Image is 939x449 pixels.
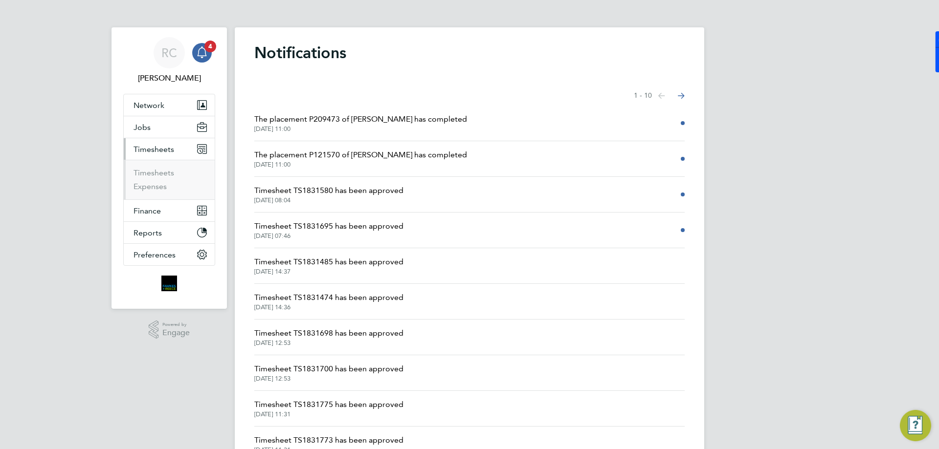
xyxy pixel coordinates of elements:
[134,182,167,191] a: Expenses
[254,292,403,303] span: Timesheet TS1831474 has been approved
[254,410,403,418] span: [DATE] 11:31
[124,116,215,138] button: Jobs
[134,250,176,259] span: Preferences
[134,206,161,215] span: Finance
[254,113,467,125] span: The placement P209473 of [PERSON_NAME] has completed
[254,149,467,161] span: The placement P121570 of [PERSON_NAME] has completed
[192,37,212,68] a: 4
[254,434,403,446] span: Timesheet TS1831773 has been approved
[254,256,403,268] span: Timesheet TS1831485 has been approved
[254,125,467,133] span: [DATE] 11:00
[254,43,685,63] h1: Notifications
[254,399,403,418] a: Timesheet TS1831775 has been approved[DATE] 11:31
[123,72,215,84] span: Robyn Clarke
[254,113,467,133] a: The placement P209473 of [PERSON_NAME] has completed[DATE] 11:00
[254,220,403,240] a: Timesheet TS1831695 has been approved[DATE] 07:46
[124,244,215,265] button: Preferences
[134,123,151,132] span: Jobs
[900,410,931,441] button: Engage Resource Center
[254,399,403,410] span: Timesheet TS1831775 has been approved
[254,161,467,169] span: [DATE] 11:00
[162,329,190,337] span: Engage
[134,228,162,237] span: Reports
[123,37,215,84] a: RC[PERSON_NAME]
[254,339,403,347] span: [DATE] 12:53
[124,94,215,116] button: Network
[149,321,190,339] a: Powered byEngage
[161,46,177,59] span: RC
[254,363,403,383] a: Timesheet TS1831700 has been approved[DATE] 12:53
[254,327,403,339] span: Timesheet TS1831698 has been approved
[254,196,403,204] span: [DATE] 08:04
[254,232,403,240] span: [DATE] 07:46
[123,276,215,291] a: Go to home page
[134,168,174,177] a: Timesheets
[634,86,685,106] nav: Select page of notifications list
[634,91,652,101] span: 1 - 10
[254,185,403,196] span: Timesheet TS1831580 has been approved
[254,185,403,204] a: Timesheet TS1831580 has been approved[DATE] 08:04
[254,149,467,169] a: The placement P121570 of [PERSON_NAME] has completed[DATE] 11:00
[161,276,177,291] img: bromak-logo-retina.png
[124,200,215,221] button: Finance
[254,363,403,375] span: Timesheet TS1831700 has been approved
[254,292,403,311] a: Timesheet TS1831474 has been approved[DATE] 14:36
[134,145,174,154] span: Timesheets
[134,101,164,110] span: Network
[124,138,215,160] button: Timesheets
[162,321,190,329] span: Powered by
[204,41,216,52] span: 4
[254,303,403,311] span: [DATE] 14:36
[112,27,227,309] nav: Main navigation
[254,375,403,383] span: [DATE] 12:53
[254,256,403,276] a: Timesheet TS1831485 has been approved[DATE] 14:37
[254,268,403,276] span: [DATE] 14:37
[254,220,403,232] span: Timesheet TS1831695 has been approved
[124,160,215,199] div: Timesheets
[124,222,215,243] button: Reports
[254,327,403,347] a: Timesheet TS1831698 has been approved[DATE] 12:53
